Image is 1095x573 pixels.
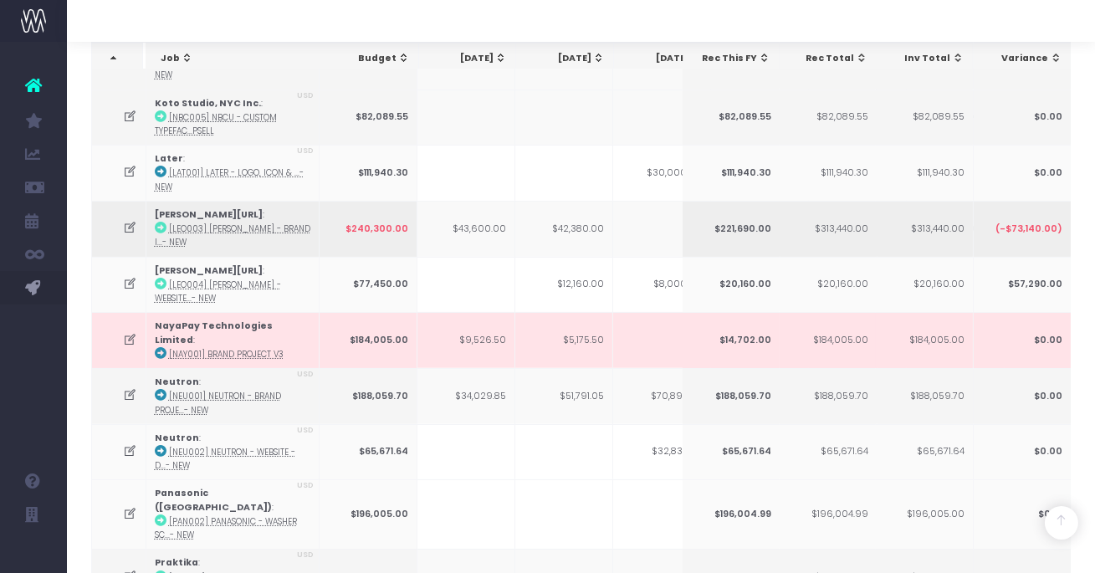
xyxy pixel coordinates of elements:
td: $65,671.64 [779,424,877,480]
strong: Praktika [155,556,198,569]
td: $188,059.70 [779,368,877,424]
td: $196,004.99 [779,479,877,549]
div: Job [161,52,315,65]
td: $188,059.70 [682,368,780,424]
div: Budget [336,52,410,65]
img: images/default_profile_image.png [21,540,46,565]
abbr: [PAN002] Panasonic - Washer Screen - Digital - NEW [155,516,297,540]
td: $196,005.00 [320,479,417,549]
td: : [146,145,320,201]
abbr: [NAY001] Brand Project V3 [169,349,284,360]
th: Apr 25: activate to sort column ascending [419,43,517,74]
td: $240,300.00 [320,201,417,257]
div: Inv Total [891,52,965,65]
td: $65,671.64 [682,424,780,480]
div: Variance [989,52,1062,65]
td: $20,160.00 [682,257,780,313]
strong: Neutron [155,376,199,388]
span: (-$73,140.00) [995,223,1062,236]
td: $82,089.55 [320,90,417,146]
td: $12,160.00 [515,257,613,313]
div: Rec Total [795,52,868,65]
abbr: [NEU002] Neutron - Website - Digital - New [155,447,295,471]
div: [DATE] [629,52,703,65]
strong: [PERSON_NAME][URL] [155,264,263,277]
span: USD [297,369,314,381]
td: $42,380.00 [515,201,613,257]
th: Job: activate to sort column ascending [146,43,324,74]
td: $65,671.64 [875,424,973,480]
td: : [146,90,320,146]
td: $5,175.50 [515,312,613,368]
th: Jun 25: activate to sort column ascending [614,43,712,74]
td: $111,940.30 [875,145,973,201]
td: : [146,312,320,368]
div: [DATE] [434,52,508,65]
th: Rec This FY: activate to sort column ascending [683,43,780,74]
td: $0.00 [973,424,1071,480]
td: $313,440.00 [875,201,973,257]
abbr: [NBC005] NBCU - Custom Typeface - Brand - Upsell [155,112,277,136]
td: $20,160.00 [779,257,877,313]
td: $82,089.55 [779,90,877,146]
td: $30,000.00 [613,145,711,201]
td: $65,671.64 [320,424,417,480]
td: $0.00 [973,312,1071,368]
td: $188,059.70 [875,368,973,424]
strong: NayaPay Technologies Limited [155,320,273,345]
td: : [146,424,320,480]
abbr: [LEO003] Leonardo.ai - Brand Identity - Brand - New [155,223,310,248]
span: USD [297,550,314,561]
td: $14,702.00 [682,312,780,368]
td: $111,940.30 [320,145,417,201]
td: $32,835.82 [613,424,711,480]
td: $111,940.30 [779,145,877,201]
td: $184,005.00 [875,312,973,368]
td: $188,059.70 [320,368,417,424]
td: : [146,368,320,424]
span: USD [297,425,314,437]
td: $221,690.00 [682,201,780,257]
th: Rec Total: activate to sort column ascending [780,43,878,74]
td: $20,160.00 [875,257,973,313]
td: : [146,201,320,257]
td: $0.01 [973,479,1071,549]
td: $82,089.55 [682,90,780,146]
td: $184,005.00 [320,312,417,368]
td: $196,004.99 [682,479,780,549]
td: $43,600.00 [417,201,515,257]
td: $313,440.00 [779,201,877,257]
strong: Panasonic ([GEOGRAPHIC_DATA]) [155,487,272,513]
td: $111,940.30 [682,145,780,201]
th: May 25: activate to sort column ascending [516,43,614,74]
td: $0.00 [973,90,1071,146]
span: USD [297,480,314,492]
td: $34,029.85 [417,368,515,424]
abbr: [LAT001] Later - Logo, Icon & Shape System - Brand - New [155,167,304,192]
th: Inv Total: activate to sort column ascending [876,43,974,74]
span: USD [297,90,314,102]
abbr: [NEU001] Neutron - Brand Project - Brand - New [155,391,281,415]
td: $9,526.50 [417,312,515,368]
th: Variance: activate to sort column ascending [974,43,1072,74]
td: $0.00 [973,368,1071,424]
td: $184,005.00 [779,312,877,368]
td: $51,791.05 [515,368,613,424]
span: USD [297,146,314,157]
strong: Koto Studio, NYC Inc. [155,97,261,110]
td: : [146,479,320,549]
strong: Later [155,152,183,165]
strong: [PERSON_NAME][URL] [155,208,263,221]
td: $0.00 [973,145,1071,201]
td: $82,089.55 [875,90,973,146]
div: [DATE] [531,52,605,65]
abbr: [LEO004] Leonardo.ai - Website & Product - Digital - New [155,279,281,304]
td: $196,005.00 [875,479,973,549]
th: : activate to sort column descending [92,43,143,74]
td: $70,895.52 [613,368,711,424]
td: $77,450.00 [320,257,417,313]
strong: Neutron [155,432,199,444]
td: $8,000.00 [613,257,711,313]
td: $57,290.00 [973,257,1071,313]
td: : [146,257,320,313]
